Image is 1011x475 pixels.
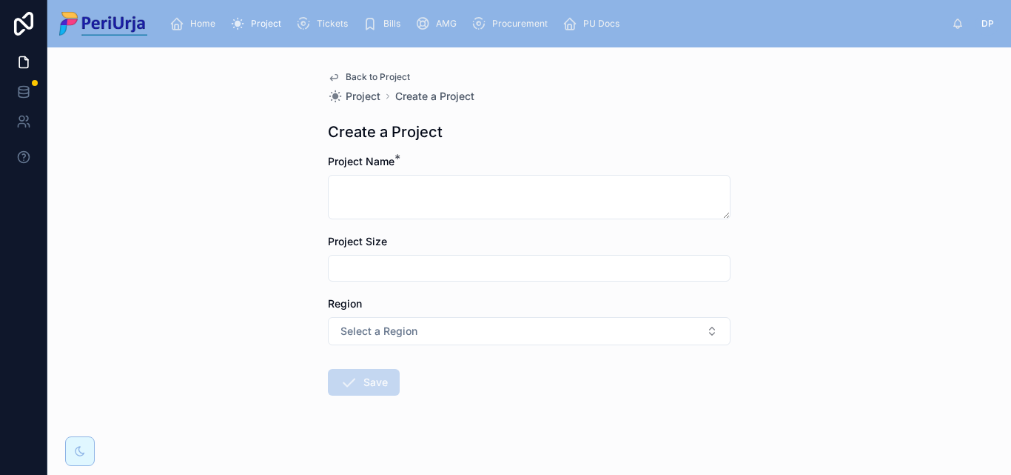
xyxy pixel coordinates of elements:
[328,235,387,248] span: Project Size
[358,10,411,37] a: Bills
[251,18,281,30] span: Project
[383,18,400,30] span: Bills
[59,12,147,36] img: App logo
[328,89,380,104] a: Project
[328,317,730,345] button: Select Button
[558,10,630,37] a: PU Docs
[159,7,952,40] div: scrollable content
[436,18,457,30] span: AMG
[190,18,215,30] span: Home
[395,89,474,104] a: Create a Project
[346,89,380,104] span: Project
[165,10,226,37] a: Home
[340,324,417,339] span: Select a Region
[328,122,443,142] h1: Create a Project
[328,71,410,83] a: Back to Project
[328,155,394,167] span: Project Name
[292,10,358,37] a: Tickets
[226,10,292,37] a: Project
[492,18,548,30] span: Procurement
[583,18,619,30] span: PU Docs
[467,10,558,37] a: Procurement
[346,71,410,83] span: Back to Project
[328,297,362,310] span: Region
[981,18,994,30] span: DP
[317,18,348,30] span: Tickets
[411,10,467,37] a: AMG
